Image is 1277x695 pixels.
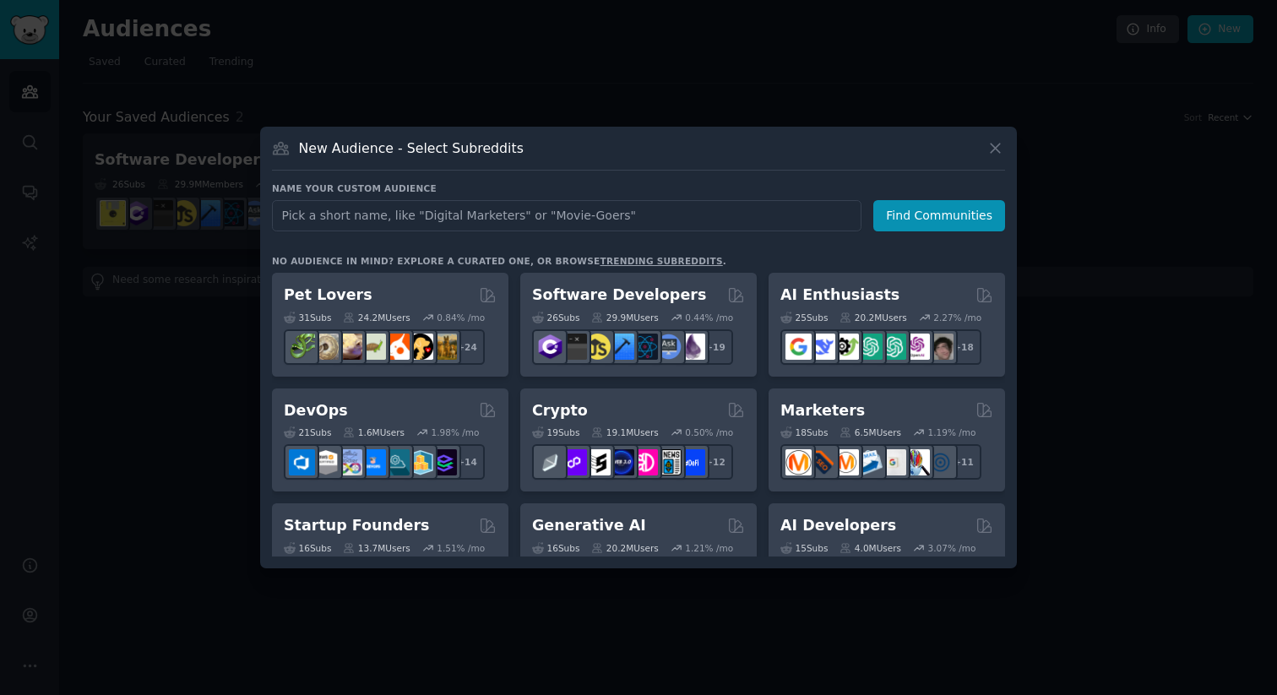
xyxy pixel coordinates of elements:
h2: Pet Lovers [284,285,372,306]
img: web3 [608,449,634,475]
img: AskComputerScience [655,334,682,360]
div: 0.44 % /mo [685,312,733,323]
img: turtle [360,334,386,360]
img: cockatiel [383,334,410,360]
img: Docker_DevOps [336,449,362,475]
img: ethfinance [537,449,563,475]
img: iOSProgramming [608,334,634,360]
img: reactnative [632,334,658,360]
input: Pick a short name, like "Digital Marketers" or "Movie-Goers" [272,200,861,231]
div: 26 Sub s [532,312,579,323]
div: 15 Sub s [780,542,828,554]
img: DeepSeek [809,334,835,360]
img: content_marketing [785,449,812,475]
img: ArtificalIntelligence [927,334,954,360]
h2: Software Developers [532,285,706,306]
div: 20.2M Users [591,542,658,554]
h3: New Audience - Select Subreddits [299,139,524,157]
h2: Generative AI [532,515,646,536]
h2: Startup Founders [284,515,429,536]
div: 20.2M Users [840,312,906,323]
div: 0.50 % /mo [685,426,733,438]
div: 1.51 % /mo [437,542,485,554]
img: 0xPolygon [561,449,587,475]
div: No audience in mind? Explore a curated one, or browse . [272,255,726,267]
div: + 11 [946,444,981,480]
h3: Name your custom audience [272,182,1005,194]
h2: DevOps [284,400,348,421]
div: 6.5M Users [840,426,901,438]
img: PlatformEngineers [431,449,457,475]
img: defi_ [679,449,705,475]
img: defiblockchain [632,449,658,475]
img: MarketingResearch [904,449,930,475]
img: OnlineMarketing [927,449,954,475]
img: DevOpsLinks [360,449,386,475]
div: 21 Sub s [284,426,331,438]
img: CryptoNews [655,449,682,475]
img: chatgpt_promptDesign [856,334,883,360]
div: 4.0M Users [840,542,901,554]
h2: AI Developers [780,515,896,536]
div: 2.27 % /mo [933,312,981,323]
h2: Crypto [532,400,588,421]
img: herpetology [289,334,315,360]
img: learnjavascript [584,334,611,360]
img: AskMarketing [833,449,859,475]
div: 1.19 % /mo [928,426,976,438]
img: OpenAIDev [904,334,930,360]
div: 1.98 % /mo [432,426,480,438]
img: dogbreed [431,334,457,360]
h2: Marketers [780,400,865,421]
img: googleads [880,449,906,475]
div: 3.07 % /mo [928,542,976,554]
img: PetAdvice [407,334,433,360]
img: bigseo [809,449,835,475]
div: 16 Sub s [532,542,579,554]
img: Emailmarketing [856,449,883,475]
img: ethstaker [584,449,611,475]
img: leopardgeckos [336,334,362,360]
div: + 24 [449,329,485,365]
img: GoogleGeminiAI [785,334,812,360]
img: csharp [537,334,563,360]
img: software [561,334,587,360]
button: Find Communities [873,200,1005,231]
a: trending subreddits [600,256,722,266]
img: azuredevops [289,449,315,475]
div: + 19 [698,329,733,365]
div: 1.6M Users [343,426,405,438]
div: 19.1M Users [591,426,658,438]
img: elixir [679,334,705,360]
img: platformengineering [383,449,410,475]
div: 29.9M Users [591,312,658,323]
div: 13.7M Users [343,542,410,554]
div: 24.2M Users [343,312,410,323]
div: 0.84 % /mo [437,312,485,323]
img: AItoolsCatalog [833,334,859,360]
img: ballpython [312,334,339,360]
div: 1.21 % /mo [685,542,733,554]
img: AWS_Certified_Experts [312,449,339,475]
img: chatgpt_prompts_ [880,334,906,360]
h2: AI Enthusiasts [780,285,899,306]
div: + 14 [449,444,485,480]
div: 25 Sub s [780,312,828,323]
div: 16 Sub s [284,542,331,554]
div: + 18 [946,329,981,365]
div: 19 Sub s [532,426,579,438]
div: 31 Sub s [284,312,331,323]
div: 18 Sub s [780,426,828,438]
img: aws_cdk [407,449,433,475]
div: + 12 [698,444,733,480]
